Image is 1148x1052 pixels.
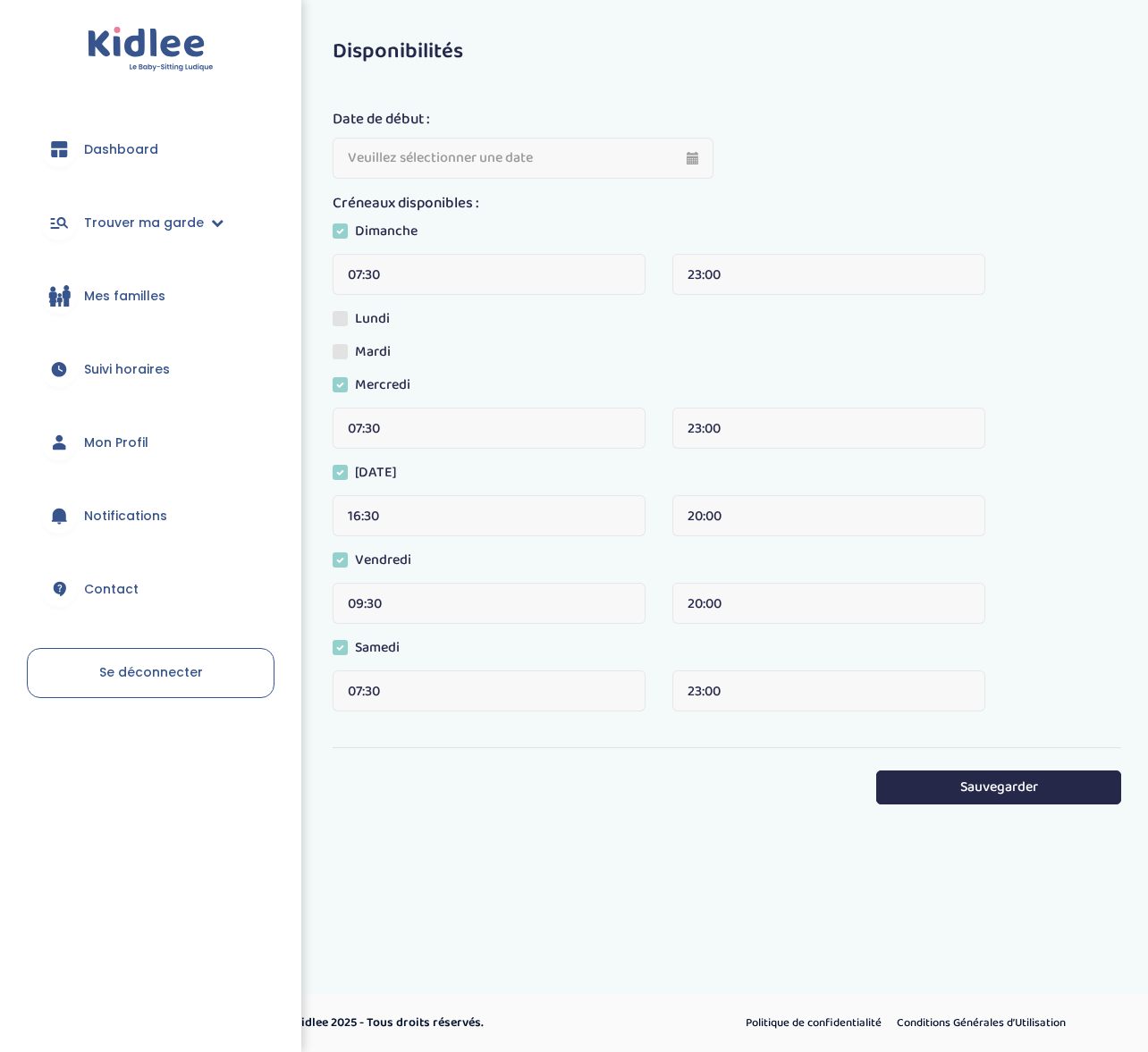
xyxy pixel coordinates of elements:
a: Suivi horaires [27,337,274,401]
label: Dimanche [333,221,431,248]
span: Contact [84,580,139,599]
a: Trouver ma garde [27,190,274,255]
label: Mardi [333,341,404,368]
span: Suivi horaires [84,360,170,379]
a: Conditions Générales d’Utilisation [891,1012,1072,1035]
img: logo.svg [88,27,214,72]
label: Date de début : [333,108,430,131]
label: Lundi [333,308,403,335]
span: Mes familles [84,287,165,306]
span: Mon Profil [84,433,148,452]
a: Dashboard [27,117,274,181]
input: Veuillez sélectionner une date [333,138,713,179]
a: Mes familles [27,264,274,328]
a: Politique de confidentialité [739,1012,888,1035]
label: Vendredi [333,550,425,576]
label: Samedi [333,637,413,664]
h3: Disponibilités [333,40,1121,63]
span: Dashboard [84,140,158,159]
p: © Kidlee 2025 - Tous droits réservés. [283,1014,650,1032]
button: Sauvegarder [876,770,1121,804]
a: Notifications [27,484,274,548]
span: Trouver ma garde [84,214,204,232]
a: Contact [27,557,274,621]
label: [DATE] [333,462,410,489]
span: Se déconnecter [99,663,203,681]
a: Se déconnecter [27,648,274,698]
span: Notifications [84,507,167,526]
label: Mercredi [333,375,424,401]
a: Mon Profil [27,410,274,475]
label: Créneaux disponibles : [333,192,479,215]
